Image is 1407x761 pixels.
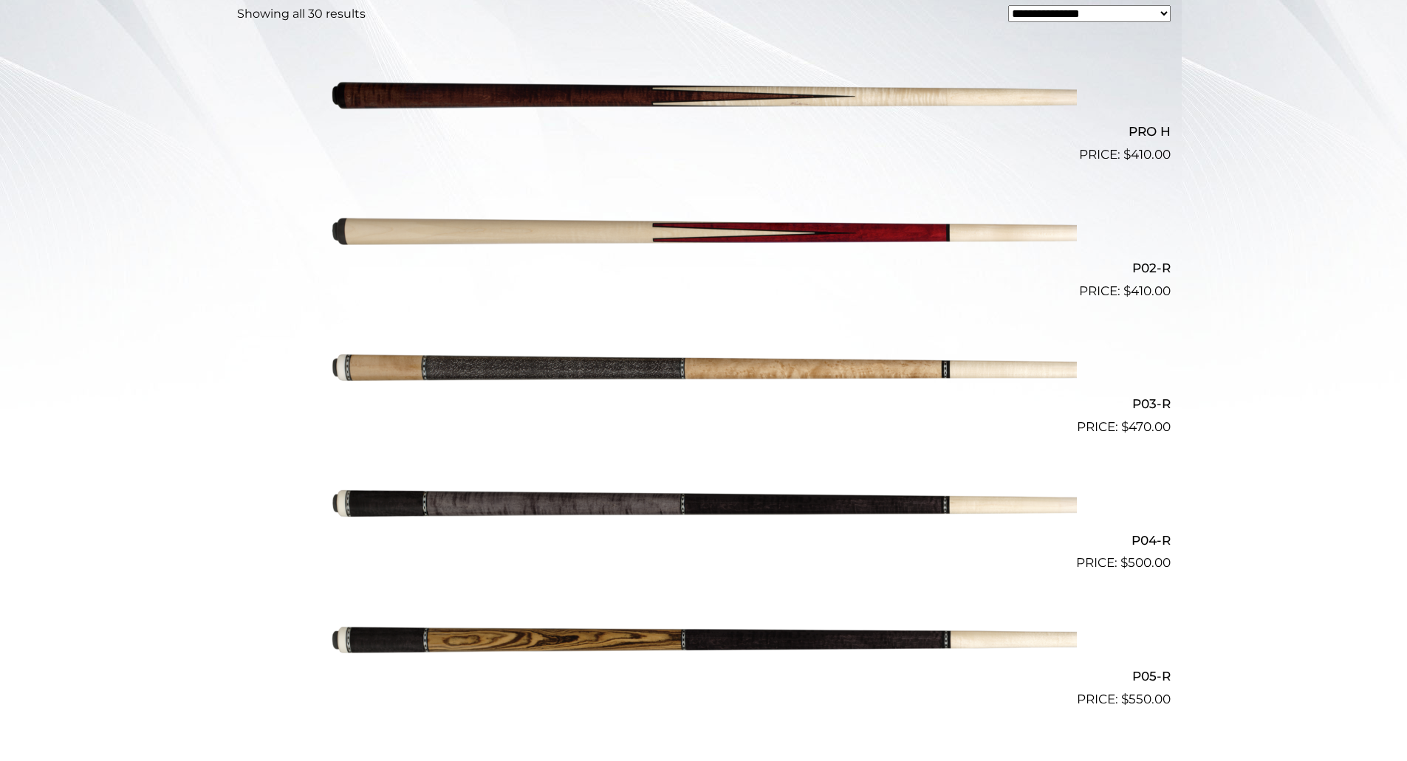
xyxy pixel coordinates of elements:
bdi: 500.00 [1120,555,1171,570]
a: P02-R $410.00 [237,171,1171,300]
h2: P03-R [237,390,1171,418]
h2: P02-R [237,254,1171,281]
a: P05-R $550.00 [237,579,1171,709]
a: PRO H $410.00 [237,35,1171,165]
img: P04-R [331,443,1077,567]
a: P04-R $500.00 [237,443,1171,573]
bdi: 410.00 [1123,283,1171,298]
img: PRO H [331,35,1077,159]
bdi: 550.00 [1121,692,1171,706]
h2: P04-R [237,526,1171,554]
h2: P05-R [237,662,1171,689]
img: P02-R [331,171,1077,295]
h2: PRO H [237,118,1171,145]
p: Showing all 30 results [237,5,366,23]
span: $ [1123,283,1131,298]
span: $ [1121,692,1129,706]
img: P03-R [331,307,1077,431]
bdi: 410.00 [1123,147,1171,162]
span: $ [1120,555,1128,570]
bdi: 470.00 [1121,419,1171,434]
img: P05-R [331,579,1077,703]
span: $ [1123,147,1131,162]
a: P03-R $470.00 [237,307,1171,437]
span: $ [1121,419,1129,434]
select: Shop order [1008,5,1171,22]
